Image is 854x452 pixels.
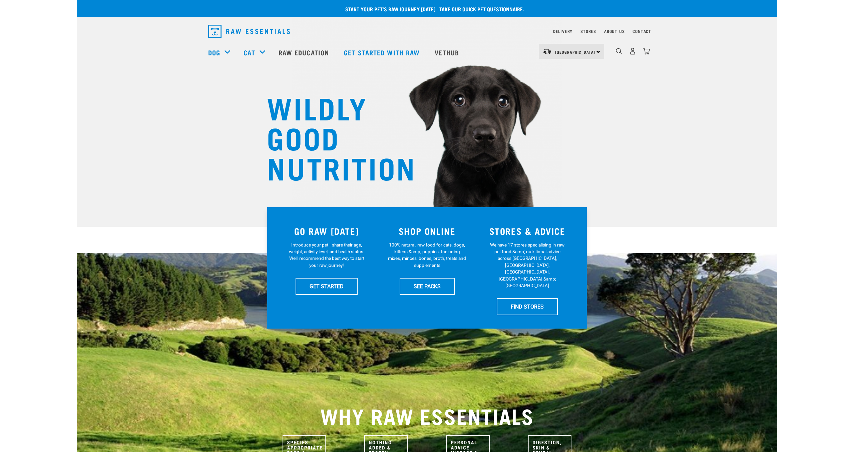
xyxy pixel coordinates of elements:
[381,226,473,236] h3: SHOP ONLINE
[400,278,455,295] a: SEE PACKS
[632,30,651,32] a: Contact
[497,298,558,315] a: FIND STORES
[281,226,373,236] h3: GO RAW [DATE]
[208,403,646,427] h2: WHY RAW ESSENTIALS
[428,39,467,66] a: Vethub
[296,278,358,295] a: GET STARTED
[580,30,596,32] a: Stores
[272,39,337,66] a: Raw Education
[203,22,651,41] nav: dropdown navigation
[629,48,636,55] img: user.png
[555,51,595,53] span: [GEOGRAPHIC_DATA]
[337,39,428,66] a: Get started with Raw
[244,47,255,57] a: Cat
[267,92,400,182] h1: WILDLY GOOD NUTRITION
[553,30,572,32] a: Delivery
[604,30,624,32] a: About Us
[481,226,573,236] h3: STORES & ADVICE
[208,47,220,57] a: Dog
[388,242,466,269] p: 100% natural, raw food for cats, dogs, kittens &amp; puppies. Including mixes, minces, bones, bro...
[439,7,524,10] a: take our quick pet questionnaire.
[288,242,366,269] p: Introduce your pet—share their age, weight, activity level, and health status. We'll recommend th...
[82,5,782,13] p: Start your pet’s raw journey [DATE] –
[543,48,552,54] img: van-moving.png
[488,242,566,289] p: We have 17 stores specialising in raw pet food &amp; nutritional advice across [GEOGRAPHIC_DATA],...
[208,25,290,38] img: Raw Essentials Logo
[77,39,777,66] nav: dropdown navigation
[616,48,622,54] img: home-icon-1@2x.png
[643,48,650,55] img: home-icon@2x.png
